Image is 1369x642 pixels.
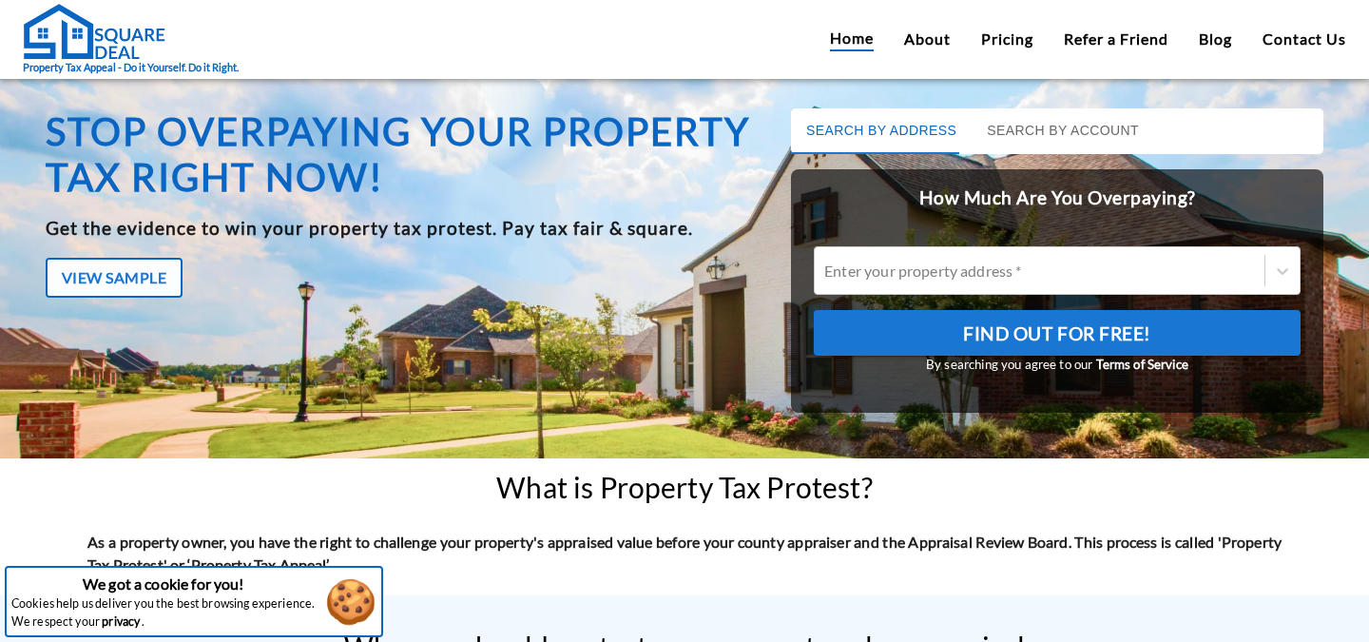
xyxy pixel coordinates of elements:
small: By searching you agree to our [814,356,1301,375]
a: Blog [1199,28,1232,50]
a: privacy [102,613,140,632]
p: Cookies help us deliver you the best browsing experience. We respect your . [11,595,316,631]
a: Contact Us [1263,28,1346,50]
a: Home [830,27,874,51]
button: Search by Account [972,108,1154,154]
strong: As a property owner, you have the right to challenge your property's appraised value before your ... [87,533,1282,574]
button: Find Out For Free! [814,310,1301,356]
h1: Stop overpaying your property tax right now! [46,108,781,200]
button: Search by Address [791,108,972,154]
a: Terms of Service [1096,357,1188,372]
a: Property Tax Appeal - Do it Yourself. Do it Right. [23,3,239,76]
div: basic tabs example [791,108,1323,154]
a: Refer a Friend [1064,28,1168,50]
button: Accept cookies [320,576,381,627]
a: About [904,28,951,50]
strong: We got a cookie for you! [83,574,244,593]
h2: What is Property Tax Protest? [496,471,872,504]
span: Find Out For Free! [963,318,1151,350]
a: Pricing [981,28,1033,50]
b: Get the evidence to win your property tax protest. Pay tax fair & square. [46,217,693,239]
button: View Sample [46,258,183,298]
img: Square Deal [23,3,165,60]
h2: How Much Are You Overpaying? [791,169,1323,227]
